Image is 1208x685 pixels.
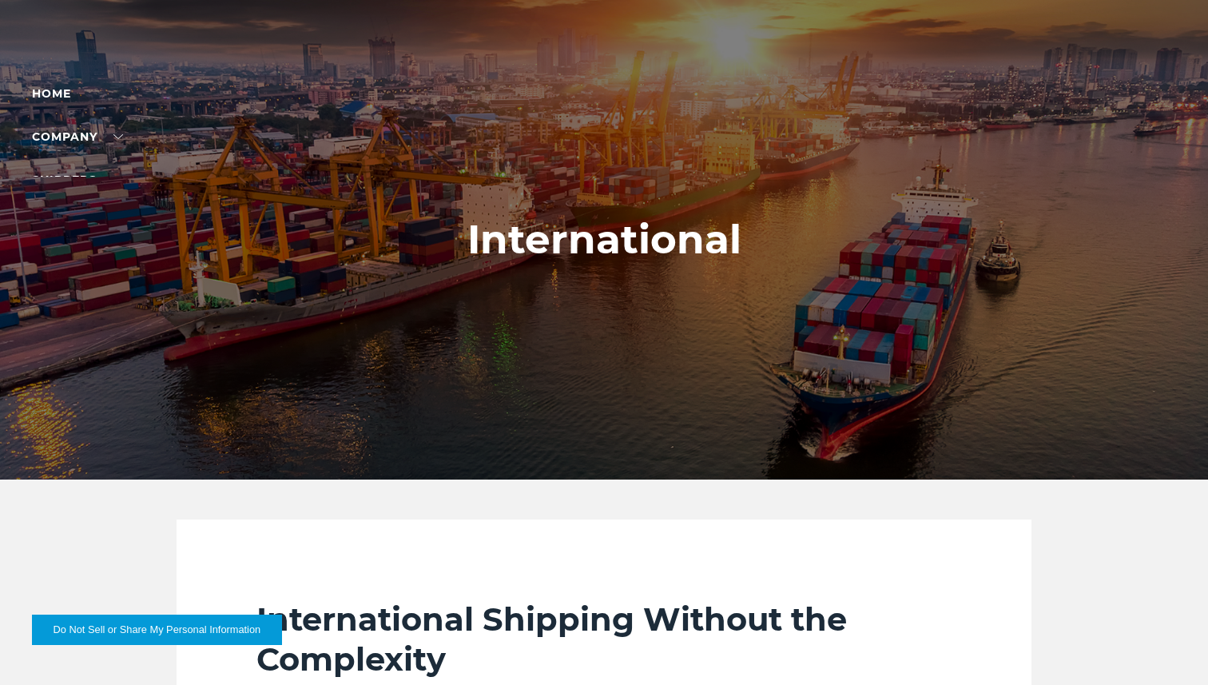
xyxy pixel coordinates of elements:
h1: International [467,217,741,263]
a: SHIPPERS [32,173,122,187]
h2: International Shipping Without the Complexity [256,599,952,679]
a: Company [32,129,123,144]
button: Do Not Sell or Share My Personal Information [32,615,282,645]
a: Home [32,86,71,101]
